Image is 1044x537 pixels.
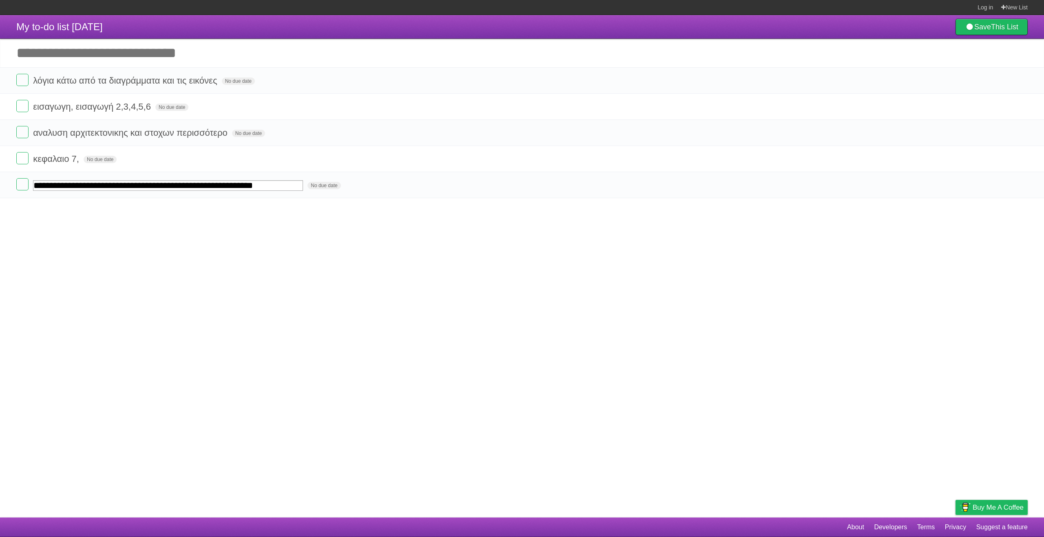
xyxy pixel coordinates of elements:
a: Buy me a coffee [956,500,1028,515]
span: No due date [222,77,255,85]
a: Terms [917,519,935,535]
a: Privacy [945,519,966,535]
label: Done [16,152,29,164]
a: About [847,519,864,535]
img: Buy me a coffee [960,500,971,514]
a: SaveThis List [956,19,1028,35]
a: Suggest a feature [976,519,1028,535]
span: No due date [232,130,265,137]
span: No due date [155,104,188,111]
span: λόγια κάτω από τα διαγράμματα και τις εικόνες [33,75,219,86]
label: Done [16,100,29,112]
span: Buy me a coffee [973,500,1024,515]
span: My to-do list [DATE] [16,21,103,32]
span: No due date [307,182,341,189]
a: Developers [874,519,907,535]
label: Done [16,126,29,138]
span: κεφαλαιο 7, [33,154,81,164]
span: αναλυση αρχιτεκτονικης και στοχων περισσότερο [33,128,230,138]
span: No due date [84,156,117,163]
label: Done [16,74,29,86]
b: This List [991,23,1018,31]
span: εισαγωγη, εισαγωγή 2,3,4,5,6 [33,102,153,112]
label: Done [16,178,29,190]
